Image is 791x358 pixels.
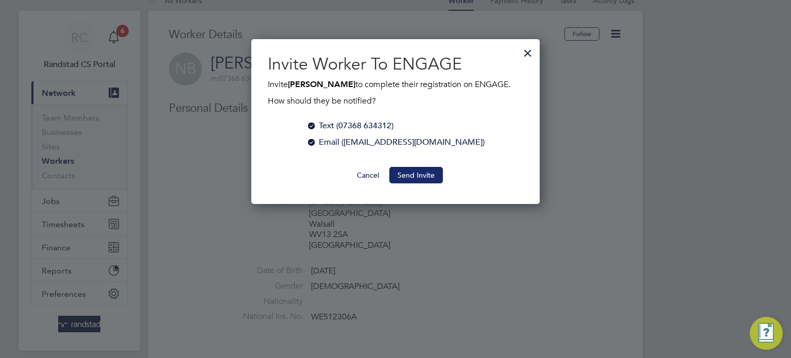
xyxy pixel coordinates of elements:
[750,317,783,350] button: Engage Resource Center
[288,79,355,89] b: [PERSON_NAME]
[389,167,443,183] button: Send Invite
[268,78,523,107] div: Invite to complete their registration on ENGAGE.
[268,91,523,107] div: How should they be notified?
[349,167,387,183] button: Cancel
[319,120,393,132] div: Text (07368 634312)
[319,136,485,148] div: Email ([EMAIL_ADDRESS][DOMAIN_NAME])
[268,54,523,75] h2: Invite Worker To ENGAGE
